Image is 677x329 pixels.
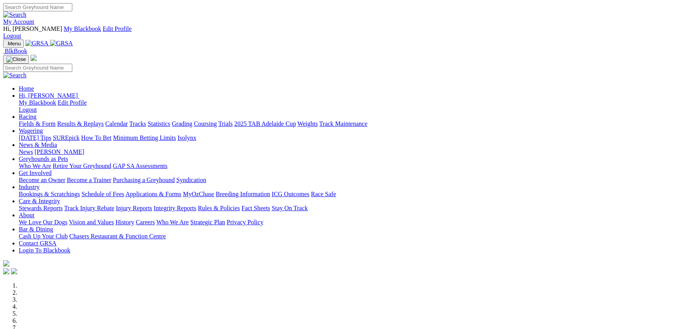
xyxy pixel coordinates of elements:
span: Hi, [PERSON_NAME] [3,25,62,32]
a: Grading [172,120,192,127]
span: Hi, [PERSON_NAME] [19,92,78,99]
div: Bar & Dining [19,233,674,240]
a: SUREpick [53,134,79,141]
a: Edit Profile [103,25,132,32]
span: Menu [8,41,21,46]
span: BlkBook [5,48,27,54]
a: [DATE] Tips [19,134,51,141]
a: Industry [19,184,39,190]
a: Minimum Betting Limits [113,134,176,141]
a: Race Safe [311,191,336,197]
a: [PERSON_NAME] [34,148,84,155]
img: Search [3,11,27,18]
a: Results & Replays [57,120,104,127]
img: GRSA [25,40,48,47]
a: 2025 TAB Adelaide Cup [234,120,296,127]
a: Get Involved [19,170,52,176]
img: Close [6,56,26,63]
div: Get Involved [19,177,674,184]
a: GAP SA Assessments [113,163,168,169]
a: We Love Our Dogs [19,219,67,225]
a: Logout [19,106,37,113]
a: Contact GRSA [19,240,56,247]
div: Racing [19,120,674,127]
a: Isolynx [177,134,196,141]
a: Schedule of Fees [81,191,124,197]
a: Calendar [105,120,128,127]
img: logo-grsa-white.png [30,55,37,61]
div: My Account [3,25,674,39]
a: Coursing [194,120,217,127]
a: Tracks [129,120,146,127]
a: Edit Profile [58,99,87,106]
a: ICG Outcomes [272,191,309,197]
a: Stay On Track [272,205,308,211]
a: Bar & Dining [19,226,53,232]
a: Purchasing a Greyhound [113,177,175,183]
a: Stewards Reports [19,205,63,211]
a: Injury Reports [116,205,152,211]
div: News & Media [19,148,674,156]
a: Login To Blackbook [19,247,70,254]
a: Chasers Restaurant & Function Centre [69,233,166,240]
a: Cash Up Your Club [19,233,68,240]
a: Fields & Form [19,120,56,127]
a: MyOzChase [183,191,214,197]
a: How To Bet [81,134,112,141]
a: Logout [3,32,21,39]
div: Industry [19,191,674,198]
a: Become an Owner [19,177,65,183]
a: Track Maintenance [319,120,367,127]
input: Search [3,64,72,72]
a: Strategic Plan [190,219,225,225]
a: Statistics [148,120,170,127]
a: Rules & Policies [198,205,240,211]
div: Wagering [19,134,674,141]
a: BlkBook [3,48,27,54]
img: GRSA [50,40,73,47]
a: Careers [136,219,155,225]
div: Hi, [PERSON_NAME] [19,99,674,113]
a: Racing [19,113,36,120]
a: Bookings & Scratchings [19,191,80,197]
a: Vision and Values [69,219,114,225]
a: Syndication [176,177,206,183]
a: Track Injury Rebate [64,205,114,211]
button: Toggle navigation [3,39,24,48]
a: Trials [218,120,233,127]
a: Privacy Policy [227,219,263,225]
a: My Blackbook [64,25,101,32]
a: Wagering [19,127,43,134]
a: Who We Are [156,219,189,225]
a: Weights [297,120,318,127]
a: History [115,219,134,225]
a: Who We Are [19,163,51,169]
a: Integrity Reports [154,205,196,211]
a: Care & Integrity [19,198,60,204]
button: Toggle navigation [3,55,29,64]
div: Care & Integrity [19,205,674,212]
a: My Blackbook [19,99,56,106]
a: News [19,148,33,155]
a: Fact Sheets [242,205,270,211]
a: Hi, [PERSON_NAME] [19,92,79,99]
a: Applications & Forms [125,191,181,197]
a: Breeding Information [216,191,270,197]
a: Home [19,85,34,92]
a: Become a Trainer [67,177,111,183]
a: About [19,212,34,218]
img: twitter.svg [11,268,17,274]
a: My Account [3,18,34,25]
img: logo-grsa-white.png [3,260,9,266]
input: Search [3,3,72,11]
a: News & Media [19,141,57,148]
div: Greyhounds as Pets [19,163,674,170]
a: Retire Your Greyhound [53,163,111,169]
img: Search [3,72,27,79]
img: facebook.svg [3,268,9,274]
div: About [19,219,674,226]
a: Greyhounds as Pets [19,156,68,162]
